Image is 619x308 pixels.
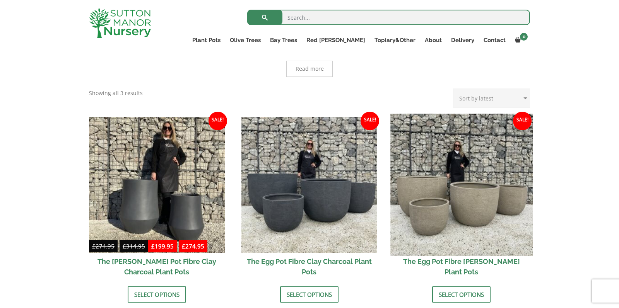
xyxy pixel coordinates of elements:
[520,33,528,41] span: 0
[394,253,530,281] h2: The Egg Pot Fibre [PERSON_NAME] Plant Pots
[394,117,530,281] a: Sale! The Egg Pot Fibre [PERSON_NAME] Plant Pots
[123,242,126,250] span: £
[89,253,225,281] h2: The [PERSON_NAME] Pot Fibre Clay Charcoal Plant Pots
[92,242,115,250] bdi: 274.95
[265,35,302,46] a: Bay Trees
[182,242,204,250] bdi: 274.95
[151,242,155,250] span: £
[225,35,265,46] a: Olive Trees
[123,242,145,250] bdi: 314.95
[296,66,324,71] span: Read more
[89,88,143,98] p: Showing all 3 results
[370,35,420,46] a: Topiary&Other
[361,112,379,130] span: Sale!
[89,8,151,38] img: logo
[513,112,532,130] span: Sale!
[148,242,207,253] ins: -
[420,35,446,46] a: About
[128,286,186,303] a: Select options for “The Bien Hoa Pot Fibre Clay Charcoal Plant Pots”
[241,253,377,281] h2: The Egg Pot Fibre Clay Charcoal Plant Pots
[302,35,370,46] a: Red [PERSON_NAME]
[241,117,377,281] a: Sale! The Egg Pot Fibre Clay Charcoal Plant Pots
[89,242,148,253] del: -
[182,242,185,250] span: £
[151,242,174,250] bdi: 199.95
[89,117,225,253] img: The Bien Hoa Pot Fibre Clay Charcoal Plant Pots
[510,35,530,46] a: 0
[92,242,96,250] span: £
[209,112,227,130] span: Sale!
[241,117,377,253] img: The Egg Pot Fibre Clay Charcoal Plant Pots
[247,10,530,25] input: Search...
[188,35,225,46] a: Plant Pots
[390,114,533,256] img: The Egg Pot Fibre Clay Champagne Plant Pots
[479,35,510,46] a: Contact
[89,117,225,281] a: Sale! £274.95-£314.95 £199.95-£274.95 The [PERSON_NAME] Pot Fibre Clay Charcoal Plant Pots
[280,286,339,303] a: Select options for “The Egg Pot Fibre Clay Charcoal Plant Pots”
[453,88,530,108] select: Shop order
[432,286,491,303] a: Select options for “The Egg Pot Fibre Clay Champagne Plant Pots”
[446,35,479,46] a: Delivery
